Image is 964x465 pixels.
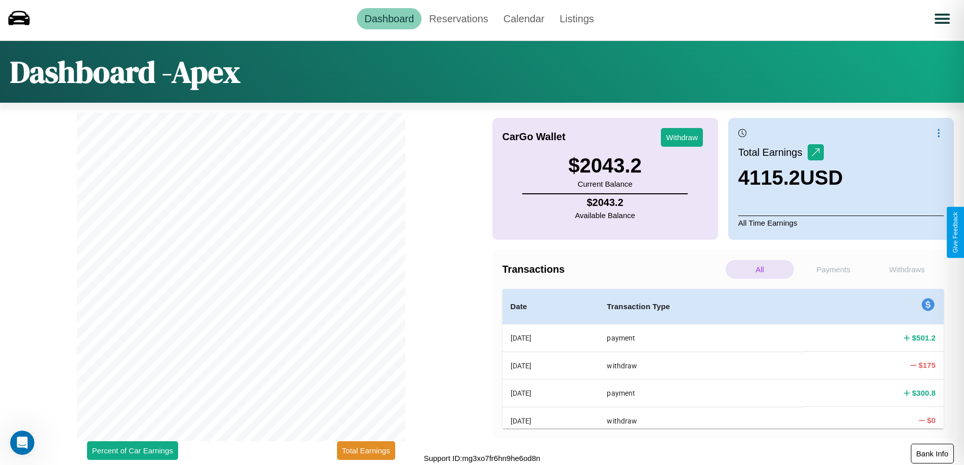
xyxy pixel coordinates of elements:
th: withdraw [599,352,804,379]
p: Current Balance [568,177,642,191]
p: Support ID: mg3xo7fr6hn9he6od8n [424,451,540,465]
div: Give Feedback [952,212,959,253]
p: All Time Earnings [738,216,944,230]
button: Open menu [928,5,956,33]
p: All [726,260,794,279]
h4: $ 501.2 [912,332,936,343]
th: payment [599,379,804,407]
th: [DATE] [502,352,599,379]
p: Total Earnings [738,143,808,161]
a: Dashboard [357,8,422,29]
iframe: Intercom live chat [10,431,34,455]
button: Withdraw [661,128,703,147]
h4: $ 300.8 [912,388,936,398]
p: Available Balance [575,208,635,222]
th: [DATE] [502,324,599,352]
button: Percent of Car Earnings [87,441,178,460]
h4: Date [511,301,591,313]
h4: $ 0 [927,415,936,426]
h3: 4115.2 USD [738,166,843,189]
h4: $ 2043.2 [575,197,635,208]
a: Reservations [422,8,496,29]
button: Total Earnings [337,441,395,460]
h4: Transactions [502,264,723,275]
h3: $ 2043.2 [568,154,642,177]
th: withdraw [599,407,804,434]
a: Calendar [496,8,552,29]
th: payment [599,324,804,352]
h4: CarGo Wallet [502,131,566,143]
h1: Dashboard - Apex [10,51,240,93]
a: Listings [552,8,602,29]
h4: $ 175 [918,360,936,370]
th: [DATE] [502,379,599,407]
h4: Transaction Type [607,301,795,313]
th: [DATE] [502,407,599,434]
button: Bank Info [911,444,954,463]
p: Payments [799,260,867,279]
p: Withdraws [873,260,941,279]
